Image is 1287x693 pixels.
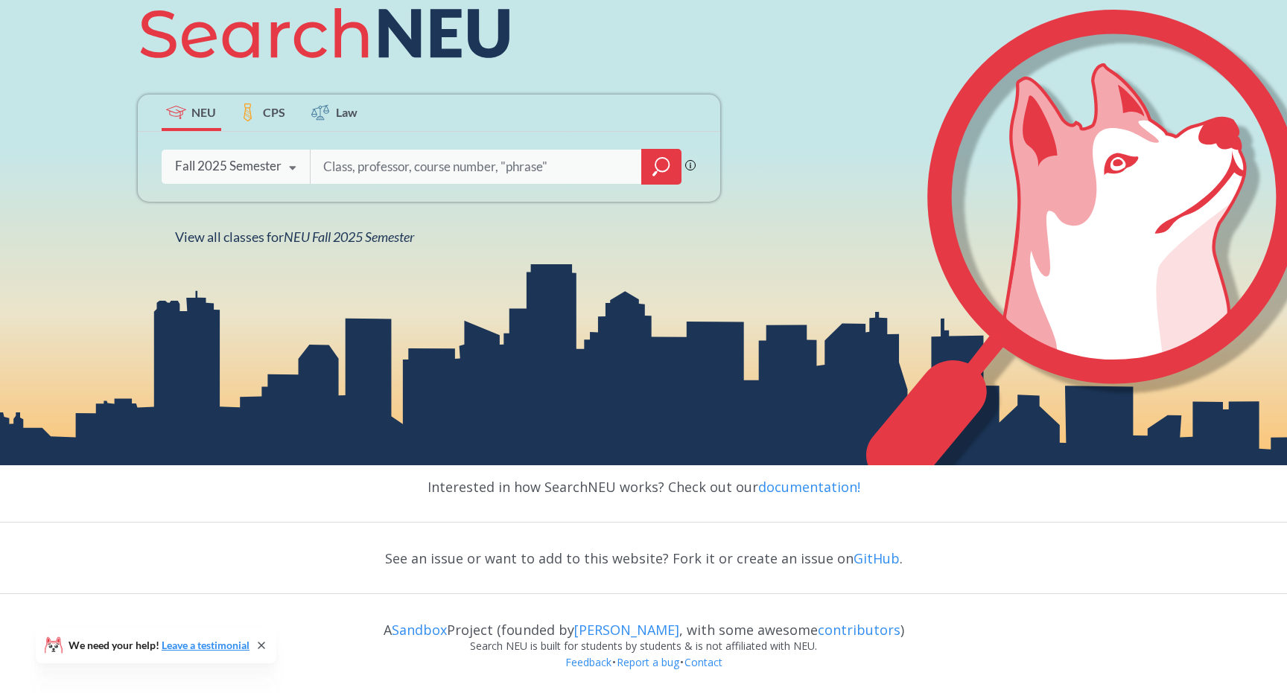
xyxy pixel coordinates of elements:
a: Report a bug [616,655,680,669]
a: GitHub [854,549,900,567]
span: NEU [191,103,216,121]
span: Law [336,103,357,121]
span: View all classes for [175,229,414,245]
span: CPS [263,103,285,121]
a: Sandbox [392,621,447,639]
div: magnifying glass [641,149,681,185]
svg: magnifying glass [652,156,670,177]
a: [PERSON_NAME] [574,621,679,639]
a: Feedback [565,655,612,669]
input: Class, professor, course number, "phrase" [322,151,632,182]
div: Fall 2025 Semester [175,158,282,174]
a: documentation! [758,478,860,496]
span: NEU Fall 2025 Semester [284,229,414,245]
a: contributors [818,621,900,639]
a: Contact [684,655,723,669]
